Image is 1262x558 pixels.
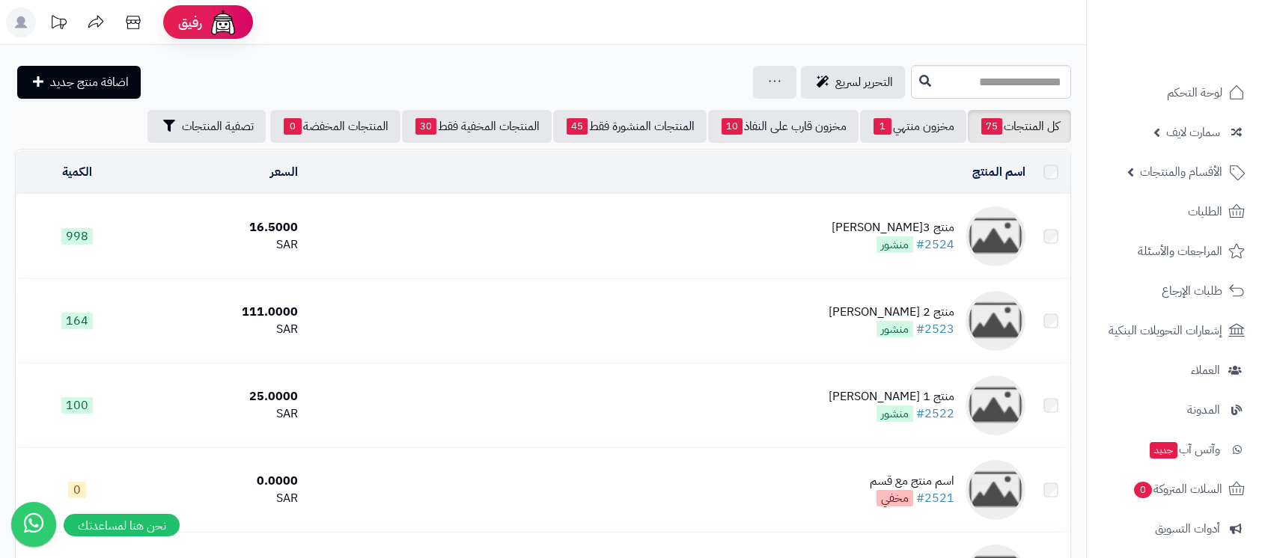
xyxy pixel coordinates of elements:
[402,110,552,143] a: المنتجات المخفية فقط30
[147,110,266,143] button: تصفية المنتجات
[972,163,1025,181] a: اسم المنتج
[1187,399,1220,420] span: المدونة
[1096,233,1253,269] a: المراجعات والأسئلة
[801,66,905,99] a: التحرير لسريع
[1140,162,1222,183] span: الأقسام والمنتجات
[916,236,954,254] a: #2524
[61,397,93,414] span: 100
[61,228,93,245] span: 998
[1096,471,1253,507] a: السلات المتروكة0
[1167,82,1222,103] span: لوحة التحكم
[916,405,954,423] a: #2522
[1166,122,1220,143] span: سمارت لايف
[877,236,913,253] span: منشور
[145,304,299,321] div: 111.0000
[1096,432,1253,467] a: وآتس آبجديد
[1160,37,1248,68] img: logo-2.png
[877,405,913,422] span: منشور
[284,118,302,135] span: 0
[1096,273,1253,309] a: طلبات الإرجاع
[1096,194,1253,230] a: الطلبات
[145,321,299,338] div: SAR
[1096,511,1253,547] a: أدوات التسويق
[916,489,954,507] a: #2521
[870,473,954,490] div: اسم منتج مع قسم
[1096,392,1253,428] a: المدونة
[62,163,92,181] a: الكمية
[1133,479,1222,500] span: السلات المتروكة
[40,7,77,41] a: تحديثات المنصة
[1188,201,1222,222] span: الطلبات
[1162,280,1222,301] span: طلبات الإرجاع
[1148,439,1220,460] span: وآتس آب
[832,219,954,236] div: منتج 3[PERSON_NAME]
[178,13,202,31] span: رفيق
[567,118,588,135] span: 45
[968,110,1071,143] a: كل المنتجات75
[270,163,298,181] a: السعر
[17,66,141,99] a: اضافة منتج جديد
[1096,75,1253,111] a: لوحة التحكم
[145,473,299,490] div: 0.0000
[145,405,299,423] div: SAR
[145,388,299,405] div: 25.0000
[68,482,86,498] span: 0
[61,313,93,329] span: 164
[916,320,954,338] a: #2523
[1155,518,1220,539] span: أدوات التسويق
[877,321,913,337] span: منشور
[208,7,238,37] img: ai-face.png
[829,388,954,405] div: منتج 1 [PERSON_NAME]
[874,118,891,135] span: 1
[966,206,1025,266] img: منتج 3كوفي ديو
[1150,442,1177,459] span: جديد
[1191,360,1220,381] span: العملاء
[981,118,1002,135] span: 75
[829,304,954,321] div: منتج 2 [PERSON_NAME]
[877,490,913,506] span: مخفي
[182,117,254,135] span: تصفية المنتجات
[860,110,966,143] a: مخزون منتهي1
[1096,313,1253,349] a: إشعارات التحويلات البنكية
[145,490,299,507] div: SAR
[553,110,707,143] a: المنتجات المنشورة فقط45
[966,291,1025,351] img: منتج 2 كوفي ديو
[50,73,129,91] span: اضافة منتج جديد
[270,110,400,143] a: المنتجات المخفضة0
[835,73,893,91] span: التحرير لسريع
[1134,482,1152,498] span: 0
[415,118,436,135] span: 30
[966,375,1025,435] img: منتج 1 كوفي ديو
[145,219,299,236] div: 16.5000
[708,110,859,143] a: مخزون قارب على النفاذ10
[145,236,299,254] div: SAR
[966,460,1025,520] img: اسم منتج مع قسم
[1138,241,1222,262] span: المراجعات والأسئلة
[722,118,743,135] span: 10
[1109,320,1222,341] span: إشعارات التحويلات البنكية
[1096,352,1253,388] a: العملاء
